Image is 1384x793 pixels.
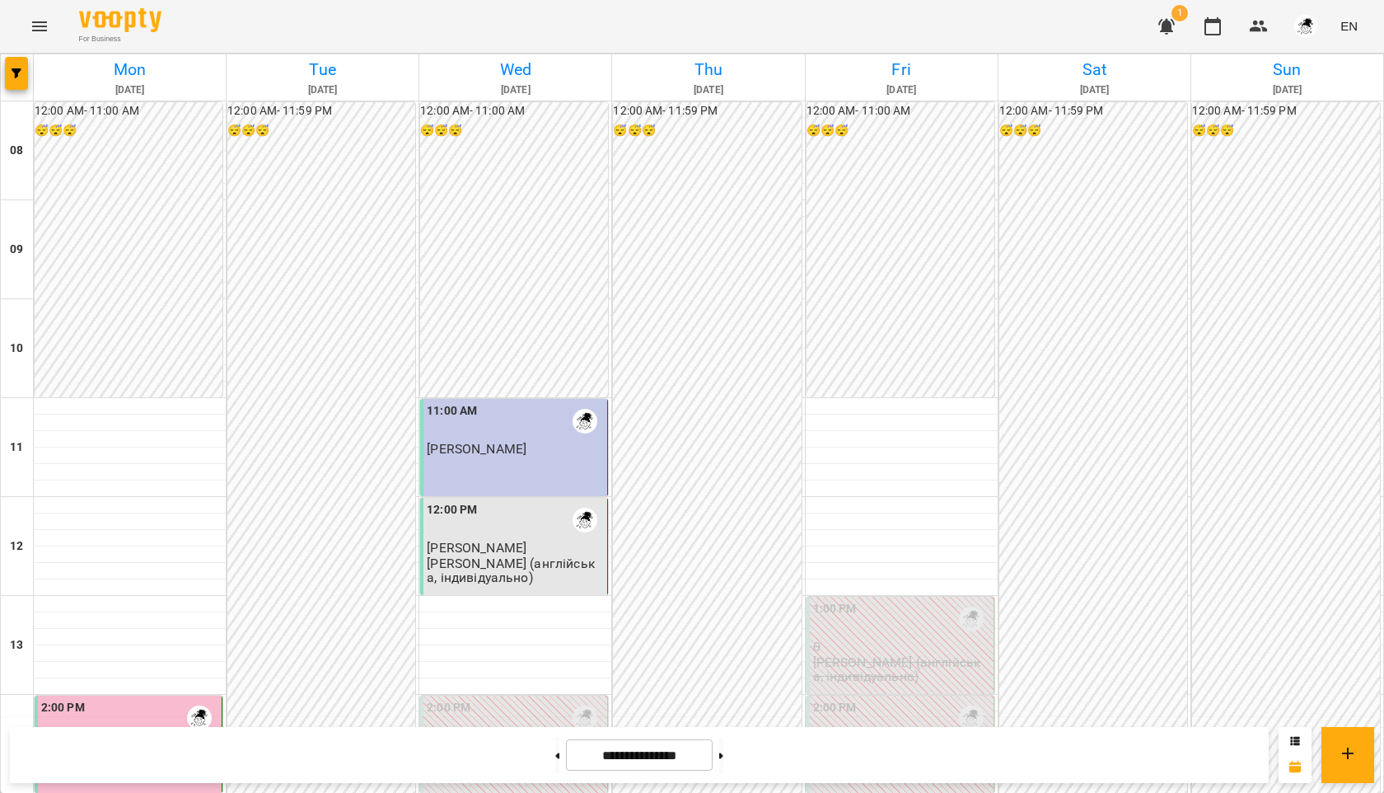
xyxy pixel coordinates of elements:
[427,556,604,585] p: [PERSON_NAME] (англійська, індивідуально)
[813,699,857,717] label: 2:00 PM
[422,57,609,82] h6: Wed
[613,102,801,120] h6: 12:00 AM - 11:59 PM
[420,102,608,120] h6: 12:00 AM - 11:00 AM
[1294,15,1317,38] img: c09839ea023d1406ff4d1d49130fd519.png
[813,640,990,654] p: 0
[187,706,212,730] img: Целуйко Анастасія (а)
[813,600,857,618] label: 1:00 PM
[35,122,222,140] h6: 😴😴😴
[1194,57,1381,82] h6: Sun
[10,636,23,655] h6: 13
[35,102,222,120] h6: 12:00 AM - 11:00 AM
[613,122,801,140] h6: 😴😴😴
[615,57,802,82] h6: Thu
[1194,82,1381,98] h6: [DATE]
[227,102,415,120] h6: 12:00 AM - 11:59 PM
[959,607,984,631] img: Целуйко Анастасія (а)
[573,508,597,533] img: Целуйко Анастасія (а)
[1001,82,1188,98] h6: [DATE]
[807,122,994,140] h6: 😴😴😴
[573,706,597,730] img: Целуйко Анастасія (а)
[808,82,995,98] h6: [DATE]
[36,82,223,98] h6: [DATE]
[420,122,608,140] h6: 😴😴😴
[1334,11,1364,41] button: EN
[1192,102,1380,120] h6: 12:00 AM - 11:59 PM
[807,102,994,120] h6: 12:00 AM - 11:00 AM
[36,57,223,82] h6: Mon
[999,122,1187,140] h6: 😴😴😴
[422,82,609,98] h6: [DATE]
[427,501,477,519] label: 12:00 PM
[10,340,23,358] h6: 10
[427,402,477,420] label: 11:00 AM
[1192,122,1380,140] h6: 😴😴😴
[10,142,23,160] h6: 08
[959,706,984,730] img: Целуйко Анастасія (а)
[427,441,526,457] span: [PERSON_NAME]
[1001,57,1188,82] h6: Sat
[229,57,416,82] h6: Tue
[615,82,802,98] h6: [DATE]
[227,122,415,140] h6: 😴😴😴
[1340,17,1358,35] span: EN
[10,241,23,259] h6: 09
[813,655,990,684] p: [PERSON_NAME] (англійська, індивідуально)
[573,409,597,434] img: Целуйко Анастасія (а)
[10,537,23,556] h6: 12
[20,7,59,46] button: Menu
[1171,5,1188,21] span: 1
[427,540,526,556] span: [PERSON_NAME]
[808,57,995,82] h6: Fri
[229,82,416,98] h6: [DATE]
[79,8,161,32] img: Voopty Logo
[41,699,85,717] label: 2:00 PM
[427,699,470,717] label: 2:00 PM
[10,439,23,457] h6: 11
[999,102,1187,120] h6: 12:00 AM - 11:59 PM
[79,34,161,45] span: For Business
